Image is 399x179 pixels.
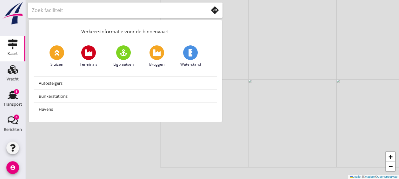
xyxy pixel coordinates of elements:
i: account_circle [6,161,19,174]
a: Bruggen [149,45,164,67]
a: Zoom out [386,162,395,171]
div: Bunkerstations [39,92,212,100]
span: Terminals [80,62,97,67]
a: Mapbox [365,175,375,178]
div: © © [348,175,399,179]
a: Sluizen [50,45,64,67]
span: Bruggen [149,62,164,67]
span: Sluizen [50,62,63,67]
img: logo-small.a267ee39.svg [1,2,24,25]
a: Zoom in [386,152,395,162]
span: − [389,162,393,170]
div: Kaart [8,51,18,56]
div: Havens [39,105,212,113]
div: 8 [14,115,19,120]
input: Zoek faciliteit [32,5,199,15]
div: Autosteigers [39,79,212,87]
div: 8 [14,89,19,94]
a: Leaflet [350,175,361,178]
div: Transport [3,102,22,106]
div: Berichten [4,128,22,132]
span: Ligplaatsen [113,62,134,67]
div: Verkeersinformatie voor de binnenvaart [29,20,222,40]
span: | [362,175,363,178]
a: OpenStreetMap [377,175,397,178]
a: Ligplaatsen [113,45,134,67]
a: Terminals [80,45,97,67]
span: + [389,153,393,161]
a: Waterstand [180,45,201,67]
span: Waterstand [180,62,201,67]
div: Vracht [7,77,19,81]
